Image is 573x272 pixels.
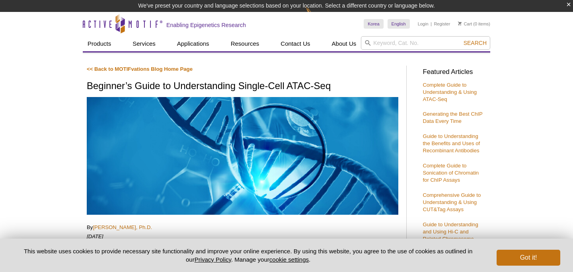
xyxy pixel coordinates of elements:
[93,224,152,230] a: [PERSON_NAME], Ph.D.
[87,97,398,215] img: scATAC-Seq
[423,69,486,76] h3: Featured Articles
[361,36,490,50] input: Keyword, Cat. No.
[83,36,116,51] a: Products
[306,6,327,25] img: Change Here
[423,192,481,212] a: Comprehensive Guide to Understanding & Using CUT&Tag Assays
[461,39,489,47] button: Search
[458,19,490,29] li: (0 items)
[458,21,462,25] img: Your Cart
[497,250,560,266] button: Got it!
[269,256,309,263] button: cookie settings
[87,81,398,92] h1: Beginner’s Guide to Understanding Single-Cell ATAC-Seq
[327,36,361,51] a: About Us
[423,133,480,153] a: Guide to Understanding the Benefits and Uses of Recombinant Antibodies
[418,21,429,27] a: Login
[458,21,472,27] a: Cart
[87,233,103,239] em: [DATE]
[172,36,214,51] a: Applications
[431,19,432,29] li: |
[276,36,315,51] a: Contact Us
[166,21,246,29] h2: Enabling Epigenetics Research
[13,247,483,264] p: This website uses cookies to provide necessary site functionality and improve your online experie...
[423,221,478,256] a: Guide to Understanding and Using Hi-C and Related Chromosome Conformation Capture Assays
[423,82,477,102] a: Complete Guide to Understanding & Using ATAC-Seq
[364,19,383,29] a: Korea
[87,224,398,231] p: By
[464,40,487,46] span: Search
[434,21,450,27] a: Register
[128,36,160,51] a: Services
[388,19,410,29] a: English
[195,256,231,263] a: Privacy Policy
[423,163,479,183] a: Complete Guide to Sonication of Chromatin for ChIP Assays
[226,36,264,51] a: Resources
[423,111,482,124] a: Generating the Best ChIP Data Every Time
[87,66,193,72] a: << Back to MOTIFvations Blog Home Page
